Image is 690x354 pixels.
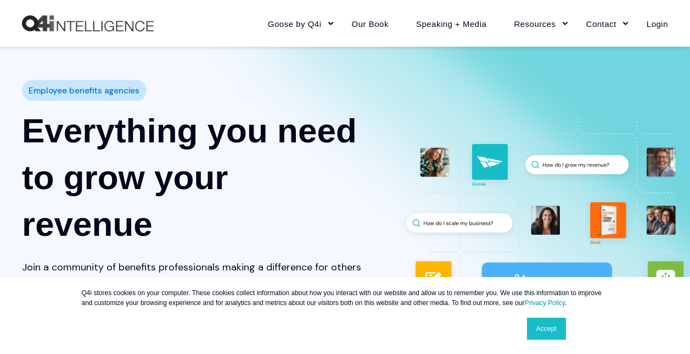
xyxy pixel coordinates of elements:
[22,15,154,32] img: Q4intelligence, LLC logo
[527,318,566,340] a: Accept
[82,288,609,308] p: Q4i stores cookies on your computer. These cookies collect information about how you interact wit...
[22,15,154,32] a: Back to Home
[29,82,139,98] span: Employee benefits agencies
[22,258,364,328] p: Join a community of benefits professionals making a difference for others by embracing a differen...
[22,107,364,247] h1: Everything you need to grow your revenue
[524,299,565,307] a: Privacy Policy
